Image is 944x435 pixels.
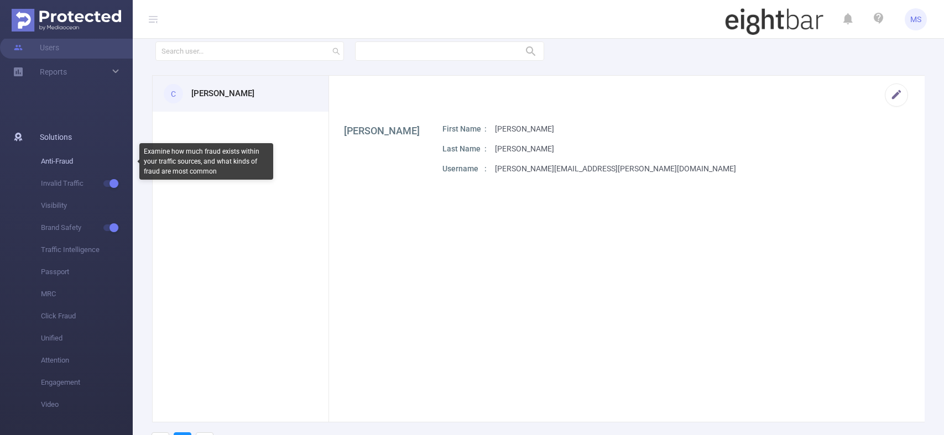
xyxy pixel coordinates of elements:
p: Username [442,163,487,175]
span: Passport [41,261,133,283]
p: [PERSON_NAME][EMAIL_ADDRESS][PERSON_NAME][DOMAIN_NAME] [495,163,736,175]
span: Solutions [40,126,72,148]
span: Unified [41,327,133,349]
a: Reports [40,61,67,83]
span: Visibility [41,195,133,217]
div: Examine how much fraud exists within your traffic sources, and what kinds of fraud are most common [139,143,273,180]
span: Engagement [41,371,133,394]
p: First Name [442,123,487,135]
h3: [PERSON_NAME] [191,87,254,100]
p: [PERSON_NAME] [495,143,554,155]
span: Reports [40,67,67,76]
span: Brand Safety [41,217,133,239]
h1: [PERSON_NAME] [344,123,420,138]
span: Invalid Traffic [41,172,133,195]
a: Users [13,36,59,59]
p: [PERSON_NAME] [495,123,554,135]
img: Protected Media [12,9,121,32]
span: Click Fraud [41,305,133,327]
span: Traffic Intelligence [41,239,133,261]
p: Last Name [442,143,487,155]
span: Anti-Fraud [41,150,133,172]
span: Attention [41,349,133,371]
i: icon: search [332,48,340,55]
span: MS [910,8,921,30]
input: Search user... [155,41,344,61]
span: MRC [41,283,133,305]
span: C [171,83,176,105]
span: Video [41,394,133,416]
